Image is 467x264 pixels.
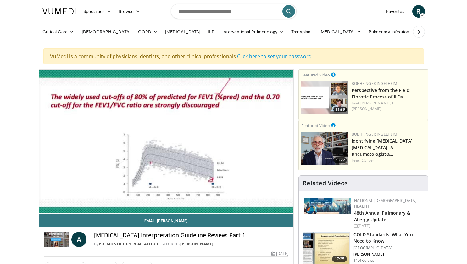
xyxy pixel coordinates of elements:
a: ILD [204,25,219,38]
a: 48th Annual Pulmonary & Allergy Update [354,210,410,222]
a: C. [PERSON_NAME] [352,100,396,111]
a: [DEMOGRAPHIC_DATA] [78,25,134,38]
a: R [412,5,425,18]
a: Interventional Pulmonology [219,25,287,38]
a: 23:27 [301,132,348,165]
img: Pulmonology Read Aloud [44,232,69,247]
div: By FEATURING [94,241,288,247]
p: 11.4K views [353,258,374,263]
a: National [DEMOGRAPHIC_DATA] Health [354,198,417,209]
img: dcc7dc38-d620-4042-88f3-56bf6082e623.png.150x105_q85_crop-smart_upscale.png [301,132,348,165]
img: b90f5d12-84c1-472e-b843-5cad6c7ef911.jpg.150x105_q85_autocrop_double_scale_upscale_version-0.2.jpg [304,198,351,214]
div: VuMedi is a community of physicians, dentists, and other clinical professionals. [43,48,424,64]
h4: Related Videos [303,179,348,187]
video-js: Video Player [39,70,294,214]
a: [PERSON_NAME] [180,241,214,247]
a: Email [PERSON_NAME] [39,214,294,227]
span: 17:25 [332,256,347,262]
p: [PERSON_NAME] [353,252,424,257]
div: Feat. [352,158,425,163]
a: Boehringer Ingelheim [352,132,397,137]
a: Pulmonology Read Aloud [99,241,158,247]
a: [PERSON_NAME], [360,100,391,106]
img: 0d260a3c-dea8-4d46-9ffd-2859801fb613.png.150x105_q85_crop-smart_upscale.png [301,81,348,114]
a: A [71,232,86,247]
div: [DATE] [271,251,288,256]
img: VuMedi Logo [42,8,76,14]
a: [MEDICAL_DATA] [316,25,365,38]
a: Transplant [287,25,316,38]
a: Identifying [MEDICAL_DATA] [MEDICAL_DATA]: A Rheumatologist&… [352,138,413,157]
a: R. Silver [360,158,375,163]
a: Perspective from the Field: Fibrotic Process of ILDs [352,87,411,100]
a: Click here to set your password [237,53,312,60]
a: 11:39 [301,81,348,114]
span: 23:27 [333,157,347,163]
a: Critical Care [39,25,78,38]
a: Favorites [382,5,409,18]
div: Feat. [352,100,425,112]
p: [GEOGRAPHIC_DATA] [353,245,424,250]
a: COPD [134,25,161,38]
small: Featured Video [301,123,330,128]
div: [DATE] [354,223,423,229]
a: Browse [115,5,144,18]
a: Specialties [80,5,115,18]
span: 11:39 [333,107,347,112]
a: Pulmonary Infection [365,25,419,38]
input: Search topics, interventions [171,4,297,19]
h4: [MEDICAL_DATA] Interpretation Guideline Review: Part 1 [94,232,288,239]
small: Featured Video [301,72,330,78]
h3: GOLD Standards: What You Need to Know [353,232,424,244]
a: Boehringer Ingelheim [352,81,397,86]
a: [MEDICAL_DATA] [161,25,204,38]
